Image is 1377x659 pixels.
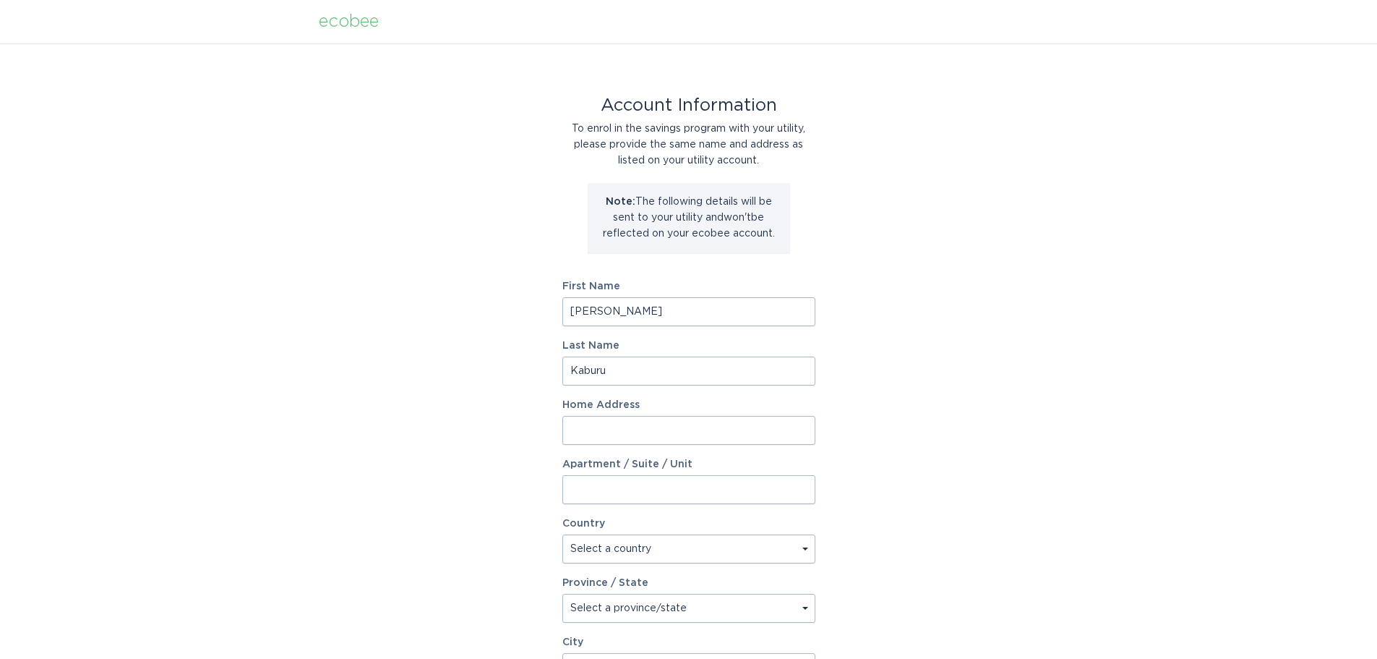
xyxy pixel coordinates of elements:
div: Account Information [562,98,815,114]
label: First Name [562,281,815,292]
label: Province / State [562,578,648,588]
label: Home Address [562,400,815,410]
label: Country [562,519,605,529]
label: Apartment / Suite / Unit [562,459,815,469]
div: To enrol in the savings program with your utility, please provide the same name and address as li... [562,121,815,169]
label: City [562,637,815,647]
label: Last Name [562,341,815,351]
div: ecobee [319,14,379,30]
strong: Note: [606,197,635,207]
p: The following details will be sent to your utility and won't be reflected on your ecobee account. [599,194,779,242]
